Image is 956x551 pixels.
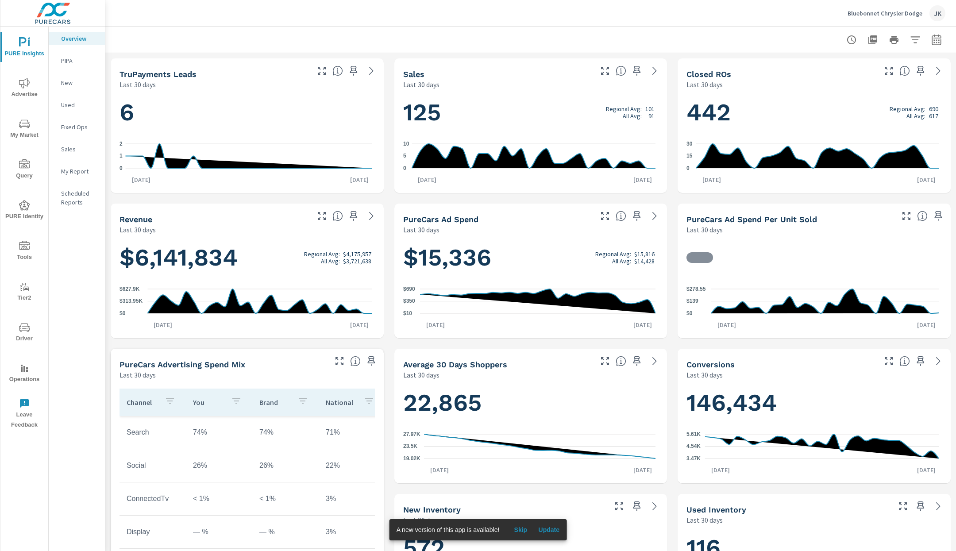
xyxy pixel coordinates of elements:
p: 617 [929,112,938,119]
td: 71% [319,421,385,443]
p: [DATE] [627,175,658,184]
h5: Average 30 Days Shoppers [403,360,507,369]
p: $4,175,957 [343,250,371,258]
span: Save this to your personalized report [630,64,644,78]
p: National [326,398,357,407]
p: [DATE] [911,175,942,184]
text: $278.55 [686,286,706,292]
button: Make Fullscreen [332,354,347,368]
span: Leave Feedback [3,398,46,430]
p: $3,721,638 [343,258,371,265]
p: Last 30 days [686,79,723,90]
span: Number of Repair Orders Closed by the selected dealership group over the selected time range. [So... [899,66,910,76]
h5: PureCars Advertising Spend Mix [119,360,245,369]
td: 26% [186,455,252,477]
p: 91 [648,112,655,119]
button: Make Fullscreen [896,499,910,513]
td: 22% [319,455,385,477]
span: This table looks at how you compare to the amount of budget you spend per channel as opposed to y... [350,356,361,366]
td: — % [252,521,319,543]
p: Used [61,100,98,109]
td: 74% [252,421,319,443]
span: Save this to your personalized report [347,209,361,223]
span: Save this to your personalized report [914,499,928,513]
text: 30 [686,141,693,147]
text: $0 [119,310,126,316]
p: $15,816 [634,250,655,258]
div: Sales [49,143,105,156]
span: Query [3,159,46,181]
span: Advertise [3,78,46,100]
a: See more details in report [931,64,945,78]
text: 23.5K [403,443,417,450]
td: 3% [319,488,385,510]
text: 4.54K [686,443,701,450]
p: Last 30 days [119,224,156,235]
h5: PureCars Ad Spend [403,215,478,224]
p: [DATE] [420,320,451,329]
span: Average cost of advertising per each vehicle sold at the dealer over the selected date range. The... [917,211,928,221]
p: Last 30 days [403,79,439,90]
td: Social [119,455,186,477]
h5: truPayments Leads [119,69,197,79]
h1: $15,336 [403,243,659,273]
a: See more details in report [364,64,378,78]
div: Overview [49,32,105,45]
p: 101 [645,105,655,112]
text: 0 [403,165,406,171]
span: Save this to your personalized report [630,499,644,513]
span: Operations [3,363,46,385]
span: My Market [3,119,46,140]
span: The number of truPayments leads. [332,66,343,76]
h5: Used Inventory [686,505,746,514]
text: $627.9K [119,286,140,292]
p: [DATE] [711,320,742,329]
p: [DATE] [696,175,727,184]
td: Search [119,421,186,443]
span: Save this to your personalized report [347,64,361,78]
p: New [61,78,98,87]
p: Last 30 days [686,370,723,380]
text: 19.02K [403,455,420,462]
button: Make Fullscreen [882,354,896,368]
div: JK [929,5,945,21]
text: 5.61K [686,431,701,437]
text: $0 [686,310,693,316]
span: Update [538,526,559,534]
text: 0 [119,165,123,171]
a: See more details in report [648,354,662,368]
h1: 6 [119,97,375,127]
span: Driver [3,322,46,344]
button: Update [535,523,563,537]
p: All Avg: [623,112,642,119]
text: 1 [119,153,123,159]
text: 15 [686,153,693,159]
h1: $6,141,834 [119,243,375,273]
td: ConnectedTv [119,488,186,510]
p: Scheduled Reports [61,189,98,207]
p: Fixed Ops [61,123,98,131]
p: Bluebonnet Chrysler Dodge [848,9,922,17]
h5: New Inventory [403,505,461,514]
p: Last 30 days [686,515,723,525]
p: [DATE] [627,320,658,329]
span: Save this to your personalized report [914,64,928,78]
p: Regional Avg: [304,250,340,258]
text: 10 [403,141,409,147]
span: Save this to your personalized report [630,209,644,223]
span: PURE Insights [3,37,46,59]
div: Scheduled Reports [49,187,105,209]
button: "Export Report to PDF" [864,31,882,49]
h5: Sales [403,69,424,79]
p: 690 [929,105,938,112]
span: A rolling 30 day total of daily Shoppers on the dealership website, averaged over the selected da... [616,356,626,366]
p: [DATE] [344,175,375,184]
p: [DATE] [911,466,942,474]
td: — % [186,521,252,543]
p: All Avg: [612,258,631,265]
text: 5 [403,153,406,159]
p: [DATE] [627,466,658,474]
p: Regional Avg: [606,105,642,112]
p: PIPA [61,56,98,65]
p: [DATE] [424,466,455,474]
